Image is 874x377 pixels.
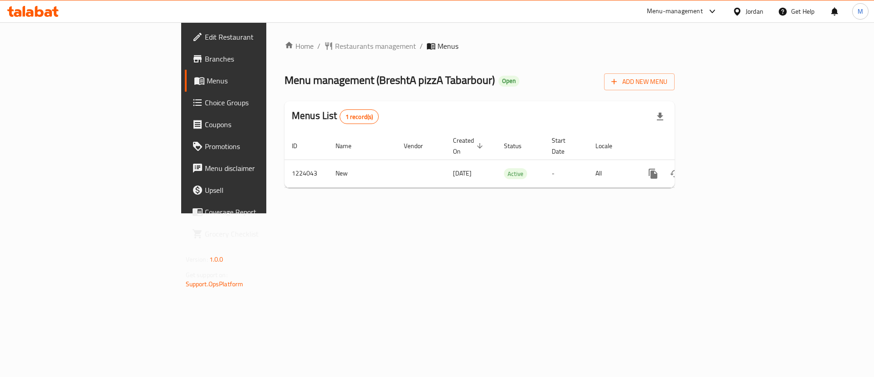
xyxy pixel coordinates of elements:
[611,76,667,88] span: Add New Menu
[858,6,863,16] span: M
[185,223,327,245] a: Grocery Checklist
[420,41,423,52] li: /
[186,253,208,265] span: Version:
[340,113,379,121] span: 1 record(s)
[649,106,671,128] div: Export file
[185,92,327,114] a: Choice Groups
[186,269,228,281] span: Get support on:
[209,253,224,265] span: 1.0.0
[604,73,675,90] button: Add New Menu
[205,97,320,108] span: Choice Groups
[453,167,472,179] span: [DATE]
[453,135,486,157] span: Created On
[205,185,320,196] span: Upsell
[185,201,327,223] a: Coverage Report
[185,26,327,48] a: Edit Restaurant
[186,278,244,290] a: Support.OpsPlatform
[328,160,396,187] td: New
[647,6,703,17] div: Menu-management
[185,48,327,70] a: Branches
[205,119,320,130] span: Coupons
[746,6,763,16] div: Jordan
[185,179,327,201] a: Upsell
[207,75,320,86] span: Menus
[185,114,327,135] a: Coupons
[205,53,320,64] span: Branches
[437,41,458,52] span: Menus
[498,76,519,87] div: Open
[552,135,577,157] span: Start Date
[185,135,327,157] a: Promotions
[544,160,588,187] td: -
[292,140,309,151] span: ID
[205,163,320,174] span: Menu disclaimer
[635,132,737,160] th: Actions
[285,41,675,52] nav: breadcrumb
[324,41,416,52] a: Restaurants management
[185,157,327,179] a: Menu disclaimer
[335,140,363,151] span: Name
[642,163,664,185] button: more
[205,141,320,152] span: Promotions
[498,77,519,85] span: Open
[588,160,635,187] td: All
[205,228,320,239] span: Grocery Checklist
[504,169,527,179] span: Active
[285,132,737,188] table: enhanced table
[285,70,495,90] span: Menu management ( BreshtA pizzA Tabarbour )
[595,140,624,151] span: Locale
[205,31,320,42] span: Edit Restaurant
[504,140,534,151] span: Status
[340,109,379,124] div: Total records count
[664,163,686,185] button: Change Status
[185,70,327,92] a: Menus
[292,109,379,124] h2: Menus List
[205,207,320,217] span: Coverage Report
[404,140,435,151] span: Vendor
[335,41,416,52] span: Restaurants management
